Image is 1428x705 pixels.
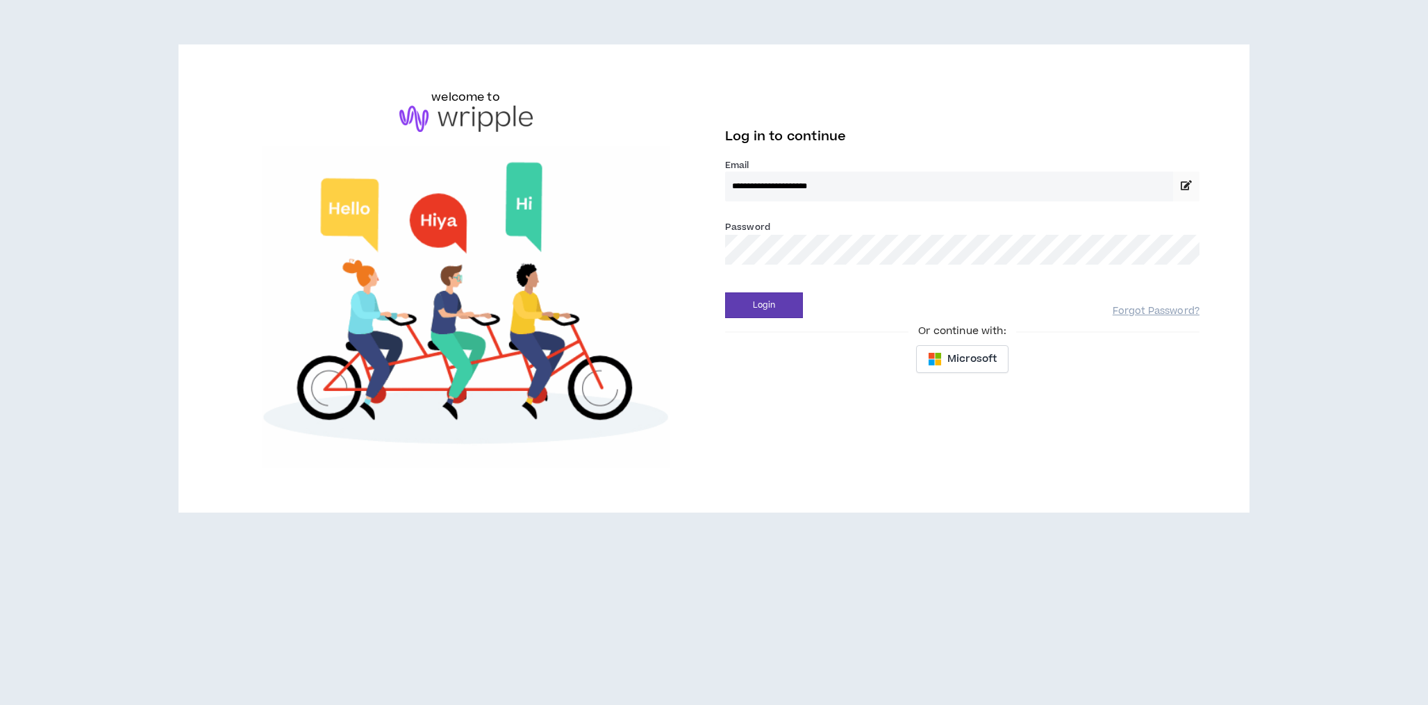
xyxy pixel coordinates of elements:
[431,89,500,106] h6: welcome to
[947,351,997,367] span: Microsoft
[725,128,846,145] span: Log in to continue
[229,146,703,469] img: Welcome to Wripple
[725,292,803,318] button: Login
[916,345,1008,373] button: Microsoft
[1113,305,1199,318] a: Forgot Password?
[725,159,1199,172] label: Email
[399,106,533,132] img: logo-brand.png
[725,221,770,233] label: Password
[908,324,1015,339] span: Or continue with:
